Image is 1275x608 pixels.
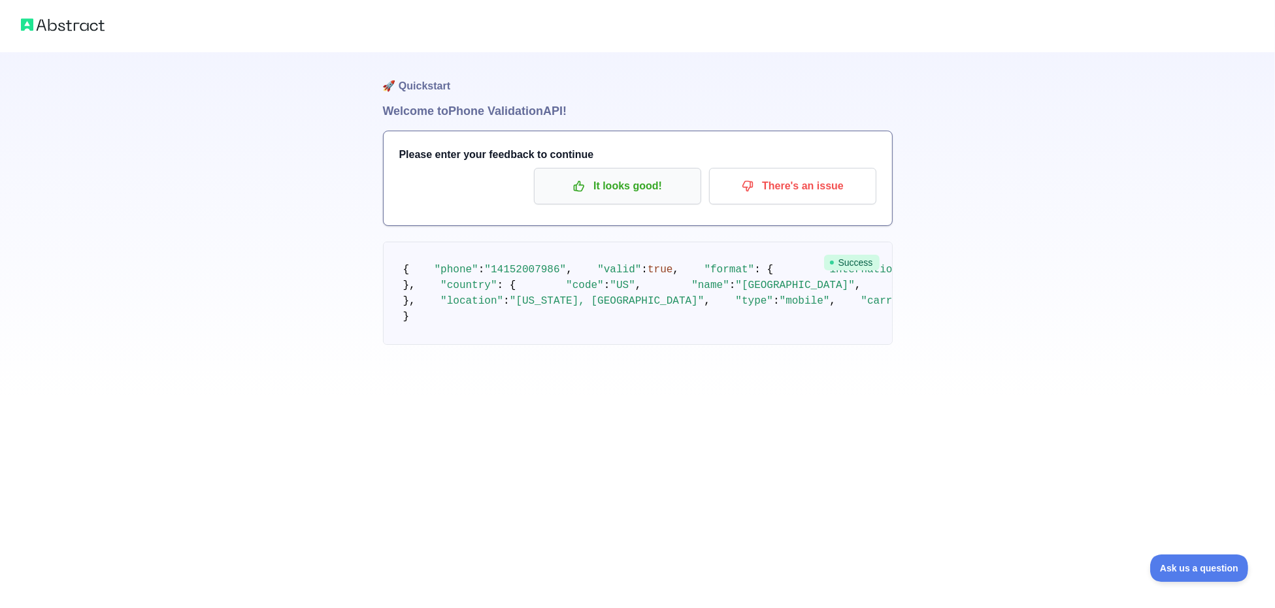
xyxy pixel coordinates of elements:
span: "carrier" [861,295,917,307]
span: "type" [735,295,773,307]
span: "name" [691,280,729,291]
span: : { [754,264,773,276]
h3: Please enter your feedback to continue [399,147,876,163]
p: It looks good! [544,175,691,197]
h1: 🚀 Quickstart [383,52,893,102]
span: , [855,280,861,291]
img: Abstract logo [21,16,105,34]
span: "international" [823,264,918,276]
span: , [672,264,679,276]
span: , [704,295,710,307]
span: "valid" [597,264,641,276]
span: "code" [566,280,604,291]
span: "[GEOGRAPHIC_DATA]" [735,280,854,291]
span: : { [497,280,516,291]
span: : [604,280,610,291]
span: "[US_STATE], [GEOGRAPHIC_DATA]" [510,295,704,307]
span: "mobile" [780,295,830,307]
span: "US" [610,280,635,291]
span: true [648,264,672,276]
code: }, }, } [403,264,1232,323]
span: , [566,264,572,276]
span: , [635,280,642,291]
span: : [773,295,780,307]
span: "format" [704,264,754,276]
span: "country" [440,280,497,291]
span: : [641,264,648,276]
button: There's an issue [709,168,876,204]
p: There's an issue [719,175,867,197]
span: : [478,264,485,276]
span: , [829,295,836,307]
iframe: Toggle Customer Support [1150,554,1249,582]
span: : [503,295,510,307]
span: : [729,280,736,291]
span: "phone" [435,264,478,276]
span: "location" [440,295,503,307]
span: "14152007986" [484,264,566,276]
h1: Welcome to Phone Validation API! [383,102,893,120]
span: { [403,264,410,276]
span: Success [824,255,880,270]
button: It looks good! [534,168,701,204]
